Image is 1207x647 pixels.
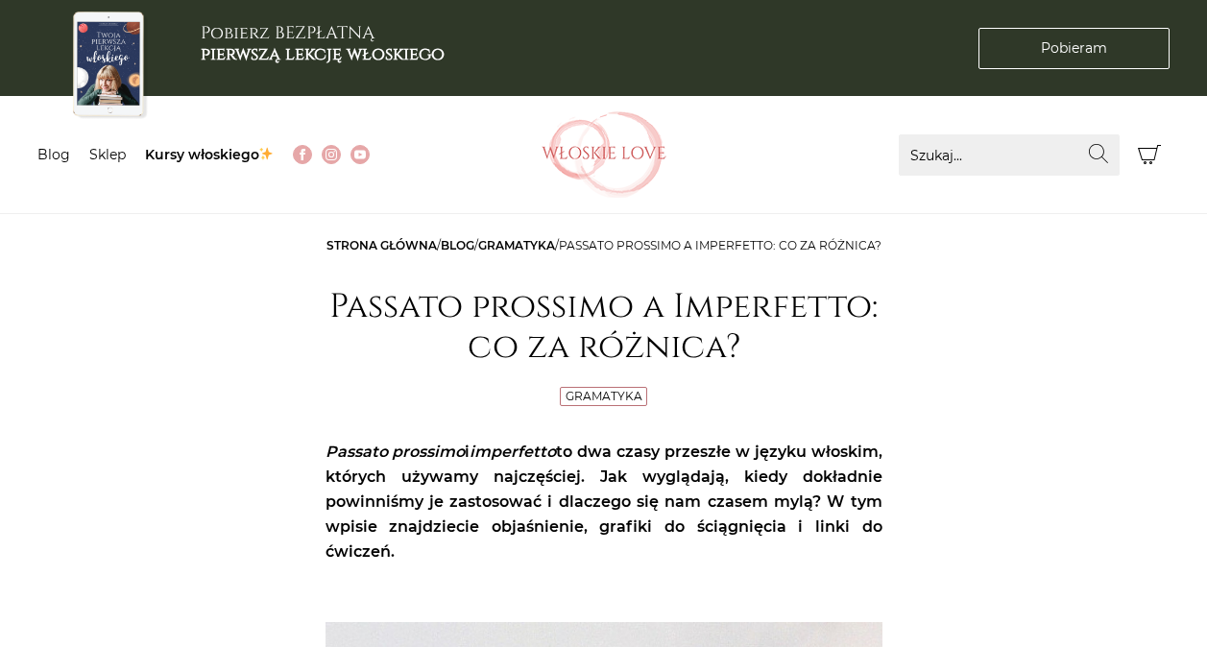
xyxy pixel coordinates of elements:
a: Blog [441,238,474,252]
a: Gramatyka [478,238,555,252]
h1: Passato prossimo a Imperfetto: co za różnica? [326,287,882,368]
input: Szukaj... [899,134,1120,176]
button: Koszyk [1129,134,1171,176]
a: Strona główna [326,238,437,252]
p: i to dwa czasy przeszłe w języku włoskim, których używamy najczęściej. Jak wyglądają, kiedy dokła... [326,440,882,564]
b: pierwszą lekcję włoskiego [201,42,445,66]
h3: Pobierz BEZPŁATNĄ [201,23,445,64]
span: / / / [326,238,881,252]
em: imperfetto [470,443,556,461]
img: ✨ [259,147,273,160]
a: Blog [37,146,70,163]
span: Pobieram [1041,38,1107,59]
span: Passato prossimo a Imperfetto: co za różnica? [559,238,881,252]
a: Kursy włoskiego [145,146,275,163]
a: Sklep [89,146,126,163]
a: Pobieram [978,28,1170,69]
em: Passato prossimo [326,443,466,461]
img: Włoskielove [542,111,666,198]
a: Gramatyka [566,389,642,403]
